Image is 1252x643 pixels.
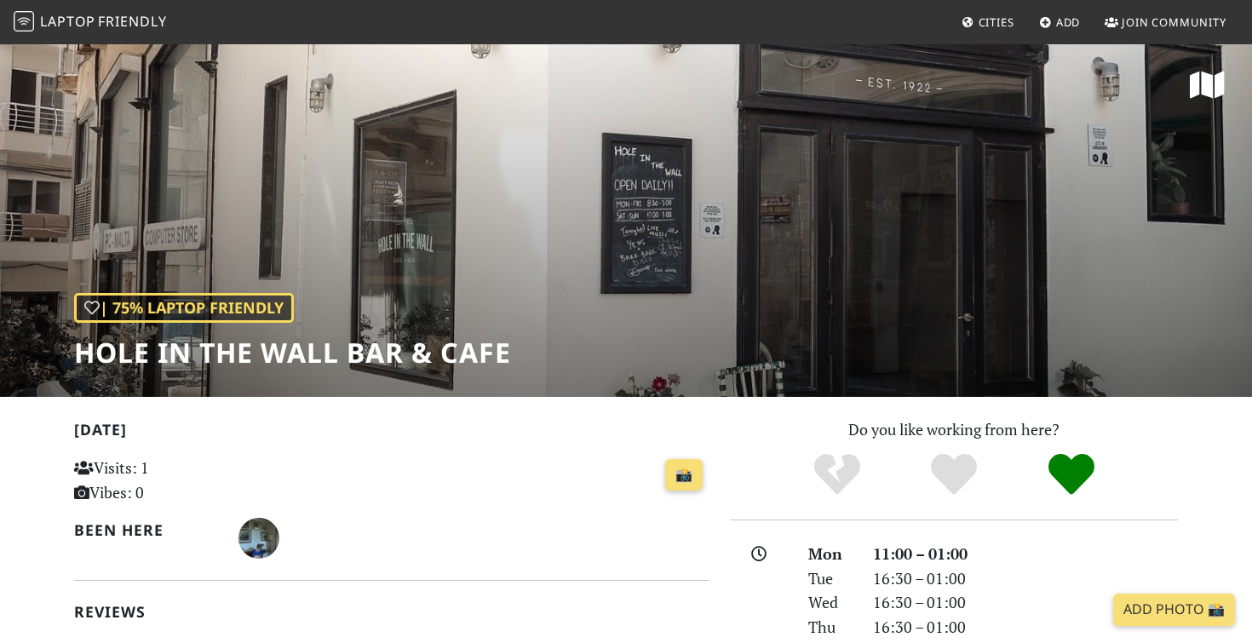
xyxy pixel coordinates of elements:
[798,542,863,566] div: Mon
[863,615,1188,640] div: 16:30 – 01:00
[1122,14,1226,30] span: Join Community
[1113,594,1235,626] a: Add Photo 📸
[74,336,511,369] h1: Hole in the Wall Bar & Cafe
[665,459,703,491] a: 📸
[74,456,273,505] p: Visits: 1 Vibes: 0
[955,7,1021,37] a: Cities
[74,293,294,323] div: | 75% Laptop Friendly
[863,566,1188,591] div: 16:30 – 01:00
[14,11,34,32] img: LaptopFriendly
[74,421,709,445] h2: [DATE]
[1013,451,1130,498] div: Definitely!
[798,615,863,640] div: Thu
[98,12,166,31] span: Friendly
[863,590,1188,615] div: 16:30 – 01:00
[14,8,167,37] a: LaptopFriendly LaptopFriendly
[238,518,279,559] img: 3992-zeljka.jpg
[74,521,218,539] h2: Been here
[979,14,1014,30] span: Cities
[74,603,709,621] h2: Reviews
[1032,7,1088,37] a: Add
[1056,14,1081,30] span: Add
[40,12,95,31] span: Laptop
[895,451,1013,498] div: Yes
[1098,7,1233,37] a: Join Community
[778,451,896,498] div: No
[238,526,279,547] span: Zeljka Abramovic
[798,590,863,615] div: Wed
[798,566,863,591] div: Tue
[863,542,1188,566] div: 11:00 – 01:00
[730,417,1178,442] p: Do you like working from here?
